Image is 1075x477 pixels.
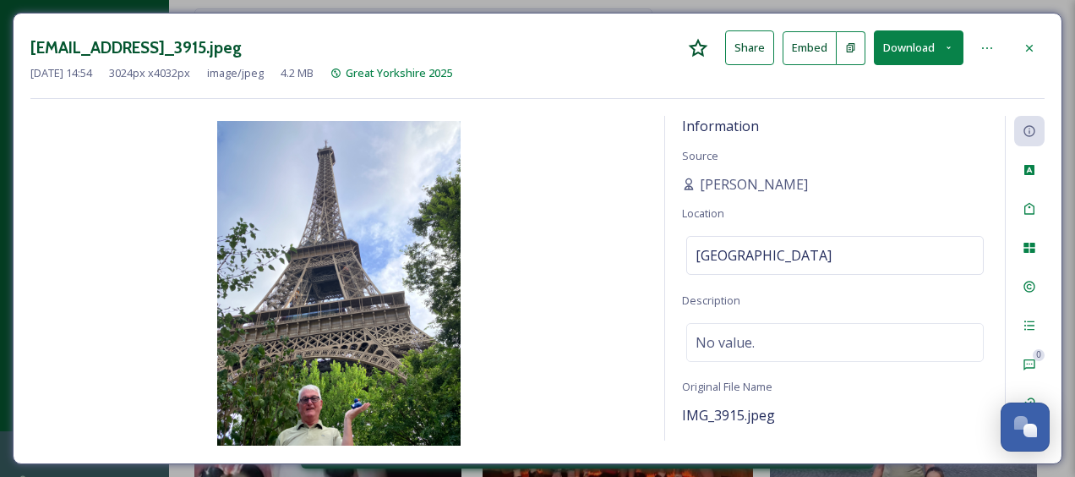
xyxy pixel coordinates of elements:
span: No value. [696,332,755,353]
span: image/jpeg [207,65,264,81]
span: Location [682,206,724,221]
button: Share [725,30,774,65]
img: trevtherevgant%40btinternet.com-IMG_3915.jpeg [30,121,647,446]
span: [DATE] 14:54 [30,65,92,81]
h3: [EMAIL_ADDRESS]_3915.jpeg [30,36,242,60]
span: [PERSON_NAME] [700,174,808,195]
span: Great Yorkshire 2025 [346,65,452,80]
span: Original File Name [682,379,772,394]
span: 3024 px x 4032 px [109,65,190,81]
span: [GEOGRAPHIC_DATA] [696,245,832,266]
span: IMG_3915.jpeg [682,406,775,425]
button: Embed [783,31,837,65]
span: 4.2 MB [281,65,314,81]
span: Description [682,293,740,308]
div: 0 [1033,349,1045,361]
span: Information [682,117,759,135]
span: Source [682,148,718,163]
button: Open Chat [1001,403,1050,452]
button: Download [874,30,963,65]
